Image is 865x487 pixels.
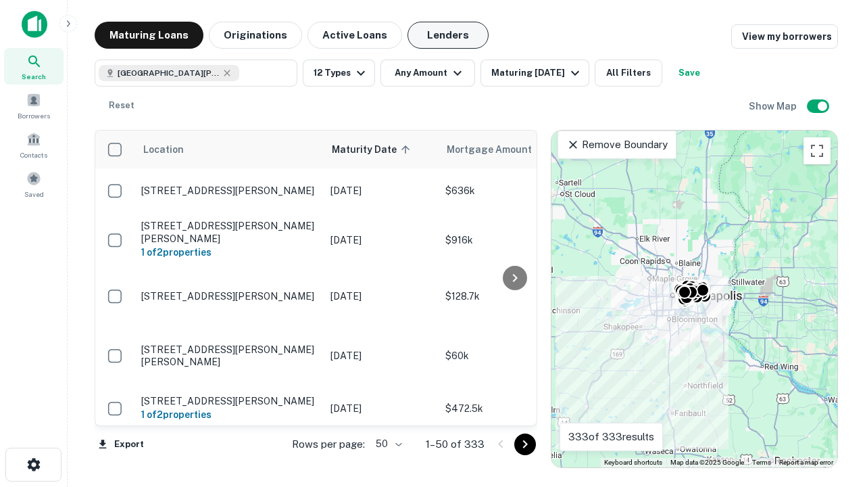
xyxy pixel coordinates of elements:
[143,141,184,158] span: Location
[4,48,64,85] a: Search
[407,22,489,49] button: Lenders
[18,110,50,121] span: Borrowers
[24,189,44,200] span: Saved
[134,131,324,168] th: Location
[209,22,302,49] button: Originations
[330,289,432,304] p: [DATE]
[447,141,549,158] span: Mortgage Amount
[22,71,46,82] span: Search
[752,459,771,466] a: Terms (opens in new tab)
[491,65,583,81] div: Maturing [DATE]
[445,348,580,363] p: $60k
[100,92,143,119] button: Reset
[95,22,203,49] button: Maturing Loans
[20,149,47,160] span: Contacts
[797,379,865,444] iframe: Chat Widget
[141,344,317,368] p: [STREET_ADDRESS][PERSON_NAME][PERSON_NAME]
[439,131,587,168] th: Mortgage Amount
[551,131,837,467] div: 0 0
[307,22,402,49] button: Active Loans
[555,450,599,467] a: Open this area in Google Maps (opens a new window)
[332,141,414,158] span: Maturity Date
[141,395,317,407] p: [STREET_ADDRESS][PERSON_NAME]
[514,434,536,455] button: Go to next page
[4,166,64,202] a: Saved
[4,87,64,124] a: Borrowers
[445,401,580,416] p: $472.5k
[303,60,375,87] button: 12 Types
[555,450,599,467] img: Google
[604,458,662,467] button: Keyboard shortcuts
[480,60,589,87] button: Maturing [DATE]
[330,183,432,198] p: [DATE]
[370,434,404,454] div: 50
[95,434,147,455] button: Export
[324,131,439,168] th: Maturity Date
[330,233,432,248] p: [DATE]
[330,348,432,363] p: [DATE]
[330,401,432,416] p: [DATE]
[118,67,219,79] span: [GEOGRAPHIC_DATA][PERSON_NAME], [GEOGRAPHIC_DATA], [GEOGRAPHIC_DATA]
[141,245,317,260] h6: 1 of 2 properties
[426,436,485,453] p: 1–50 of 333
[566,137,667,153] p: Remove Boundary
[804,137,831,164] button: Toggle fullscreen view
[380,60,475,87] button: Any Amount
[668,60,711,87] button: Save your search to get updates of matches that match your search criteria.
[445,233,580,248] p: $916k
[445,183,580,198] p: $636k
[141,290,317,302] p: [STREET_ADDRESS][PERSON_NAME]
[292,436,365,453] p: Rows per page:
[22,11,47,38] img: capitalize-icon.png
[445,289,580,304] p: $128.7k
[731,24,838,49] a: View my borrowers
[4,126,64,163] a: Contacts
[749,99,799,114] h6: Show Map
[141,220,317,244] p: [STREET_ADDRESS][PERSON_NAME][PERSON_NAME]
[141,407,317,422] h6: 1 of 2 properties
[779,459,833,466] a: Report a map error
[141,185,317,197] p: [STREET_ADDRESS][PERSON_NAME]
[595,60,662,87] button: All Filters
[670,459,744,466] span: Map data ©2025 Google
[568,429,654,445] p: 333 of 333 results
